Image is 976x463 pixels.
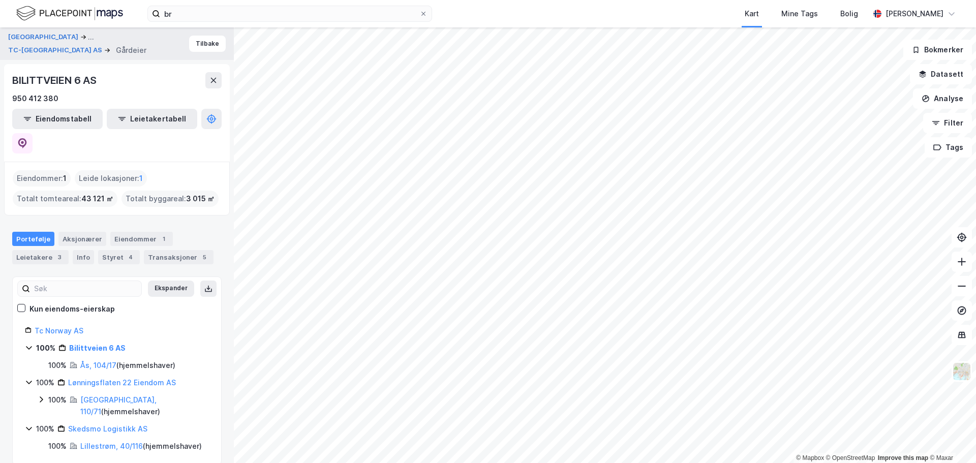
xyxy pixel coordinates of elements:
[69,344,126,352] a: Bilittveien 6 AS
[160,6,419,21] input: Søk på adresse, matrikkel, gårdeiere, leietakere eller personer
[952,362,971,381] img: Z
[68,378,176,387] a: Lønningsflaten 22 Eiendom AS
[923,113,972,133] button: Filter
[13,191,117,207] div: Totalt tomteareal :
[80,442,143,450] a: Lillestrøm, 40/116
[910,64,972,84] button: Datasett
[80,395,157,416] a: [GEOGRAPHIC_DATA], 110/71
[80,394,209,418] div: ( hjemmelshaver )
[107,109,197,129] button: Leietakertabell
[913,88,972,109] button: Analyse
[80,440,202,452] div: ( hjemmelshaver )
[36,342,55,354] div: 100%
[8,45,104,55] button: TC-[GEOGRAPHIC_DATA] AS
[80,361,116,369] a: Ås, 104/17
[826,454,875,461] a: OpenStreetMap
[12,109,103,129] button: Eiendomstabell
[58,232,106,246] div: Aksjonærer
[63,172,67,184] span: 1
[68,424,147,433] a: Skedsmo Logistikk AS
[144,250,213,264] div: Transaksjoner
[148,281,194,297] button: Ekspander
[12,250,69,264] div: Leietakere
[12,92,58,105] div: 950 412 380
[925,414,976,463] iframe: Chat Widget
[110,232,173,246] div: Eiendommer
[878,454,928,461] a: Improve this map
[840,8,858,20] div: Bolig
[80,359,175,372] div: ( hjemmelshaver )
[12,232,54,246] div: Portefølje
[35,326,83,335] a: Tc Norway AS
[29,303,115,315] div: Kun eiendoms-eierskap
[186,193,215,205] span: 3 015 ㎡
[925,137,972,158] button: Tags
[8,31,80,43] button: [GEOGRAPHIC_DATA]
[75,170,147,187] div: Leide lokasjoner :
[903,40,972,60] button: Bokmerker
[796,454,824,461] a: Mapbox
[13,170,71,187] div: Eiendommer :
[121,191,219,207] div: Totalt byggareal :
[36,423,54,435] div: 100%
[73,250,94,264] div: Info
[781,8,818,20] div: Mine Tags
[126,252,136,262] div: 4
[81,193,113,205] span: 43 121 ㎡
[12,72,99,88] div: BILITTVEIEN 6 AS
[48,359,67,372] div: 100%
[925,414,976,463] div: Kontrollprogram for chat
[98,250,140,264] div: Styret
[159,234,169,244] div: 1
[30,281,141,296] input: Søk
[116,44,146,56] div: Gårdeier
[745,8,759,20] div: Kart
[48,394,67,406] div: 100%
[16,5,123,22] img: logo.f888ab2527a4732fd821a326f86c7f29.svg
[48,440,67,452] div: 100%
[199,252,209,262] div: 5
[886,8,943,20] div: [PERSON_NAME]
[88,31,94,43] div: ...
[139,172,143,184] span: 1
[54,252,65,262] div: 3
[36,377,54,389] div: 100%
[189,36,226,52] button: Tilbake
